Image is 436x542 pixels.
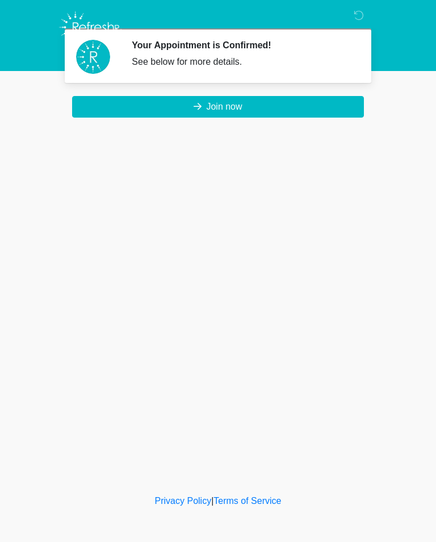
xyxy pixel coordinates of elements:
a: Terms of Service [213,496,281,506]
img: Refresh RX Logo [56,9,125,46]
div: See below for more details. [132,55,351,69]
a: | [211,496,213,506]
a: Privacy Policy [155,496,212,506]
button: Join now [72,96,364,118]
img: Agent Avatar [76,40,110,74]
